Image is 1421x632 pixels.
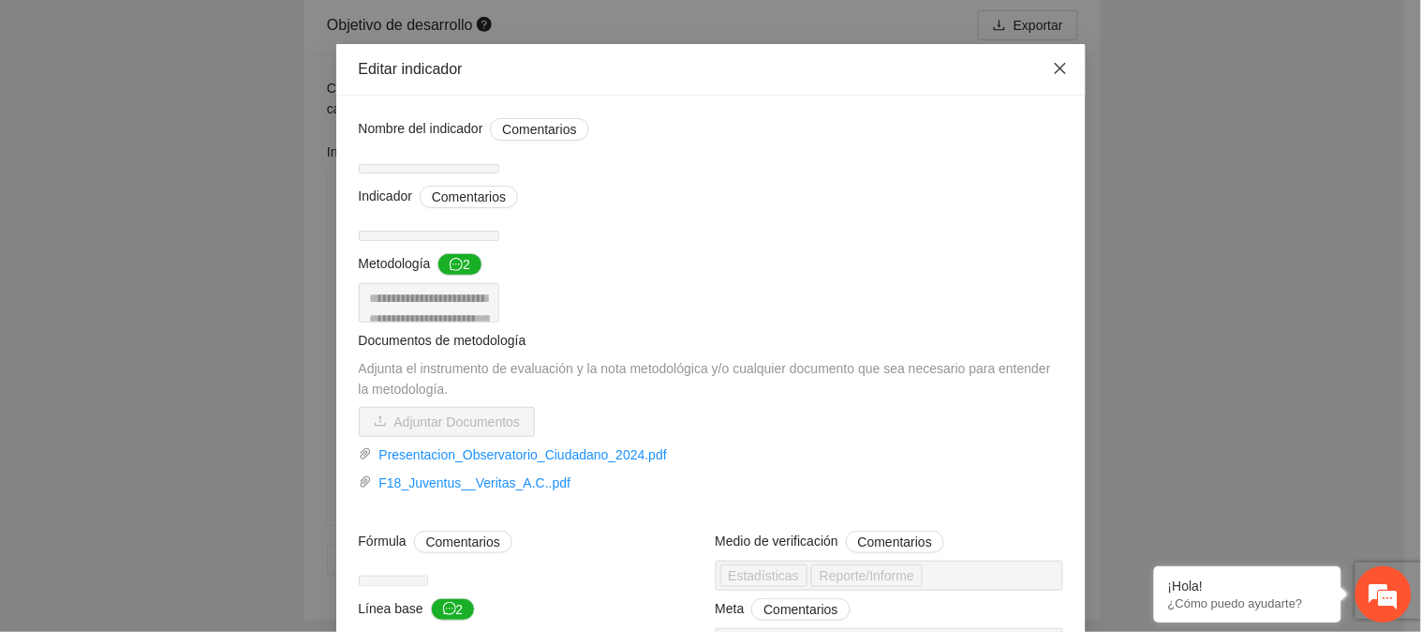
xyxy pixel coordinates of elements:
span: Indicador [359,186,519,208]
span: Meta [716,598,851,621]
button: Nombre del indicador [490,118,588,141]
a: F18_Juventus__Veritas_A.C..pdf [372,473,1063,493]
div: Minimizar ventana de chat en vivo [307,9,352,54]
p: ¿Cómo puedo ayudarte? [1168,596,1327,610]
button: Medio de verificación [846,531,944,553]
button: Línea base [431,598,476,621]
button: Close [1035,44,1086,95]
span: Comentarios [763,599,837,620]
span: close [1053,61,1068,76]
span: Estamos en línea. [109,208,259,398]
span: Estadísticas [720,564,807,587]
span: Metodología [359,253,483,276]
span: Medio de verificación [716,531,945,553]
span: Fórmula [359,531,513,553]
span: Comentarios [502,119,576,140]
button: Fórmula [414,531,512,553]
button: Meta [751,598,850,621]
span: Comentarios [858,532,932,552]
span: paper-clip [359,475,372,489]
span: Documentos de metodología [359,333,526,348]
a: Presentacion_Observatorio_Ciudadano_2024.pdf [372,444,1063,465]
button: Indicador [420,186,518,208]
span: paper-clip [359,447,372,460]
span: Nombre del indicador [359,118,589,141]
span: Adjunta el instrumento de evaluación y la nota metodológica y/o cualquier documento que sea neces... [359,361,1051,397]
div: Chatee con nosotros ahora [97,96,315,120]
span: Reporte/Informe [811,564,923,587]
span: Línea base [359,598,476,621]
span: Reporte/Informe [820,565,914,586]
button: uploadAdjuntar Documentos [359,407,536,437]
div: Editar indicador [359,59,1063,80]
div: ¡Hola! [1168,579,1327,594]
span: Estadísticas [729,565,799,586]
span: message [443,602,456,617]
textarea: Escriba su mensaje y pulse “Intro” [9,428,357,493]
span: uploadAdjuntar Documentos [359,414,536,429]
button: Metodología [437,253,482,276]
span: message [450,258,463,273]
span: Comentarios [432,187,506,207]
span: Comentarios [426,532,500,552]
